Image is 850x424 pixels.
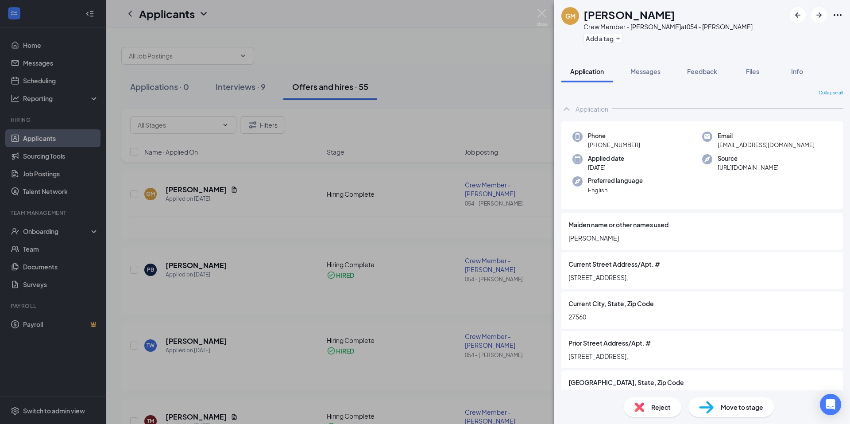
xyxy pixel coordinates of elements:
[568,272,836,282] span: [STREET_ADDRESS],
[790,7,806,23] button: ArrowLeftNew
[583,22,753,31] div: Crew Member - [PERSON_NAME] at 054 - [PERSON_NAME]
[561,104,572,114] svg: ChevronUp
[570,67,604,75] span: Application
[568,338,651,348] span: Prior Street Address/Apt. #
[576,105,608,113] div: Application
[568,233,836,243] span: [PERSON_NAME]
[588,132,640,140] span: Phone
[588,176,643,185] span: Preferred language
[792,10,803,20] svg: ArrowLeftNew
[583,7,675,22] h1: [PERSON_NAME]
[565,12,576,20] div: GM
[568,377,684,387] span: [GEOGRAPHIC_DATA], State, Zip Code
[588,140,640,149] span: [PHONE_NUMBER]
[651,402,671,412] span: Reject
[583,34,623,43] button: PlusAdd a tag
[568,259,660,269] span: Current Street Address/Apt. #
[718,140,815,149] span: [EMAIL_ADDRESS][DOMAIN_NAME]
[832,10,843,20] svg: Ellipses
[588,163,624,172] span: [DATE]
[811,7,827,23] button: ArrowRight
[718,163,779,172] span: [URL][DOMAIN_NAME]
[568,351,836,361] span: [STREET_ADDRESS],
[568,220,668,230] span: Maiden name or other names used
[791,67,803,75] span: Info
[615,36,621,41] svg: Plus
[718,154,779,163] span: Source
[814,10,824,20] svg: ArrowRight
[588,186,643,194] span: English
[746,67,759,75] span: Files
[819,89,843,97] span: Collapse all
[588,154,624,163] span: Applied date
[687,67,717,75] span: Feedback
[568,312,836,322] span: 27560
[630,67,661,75] span: Messages
[568,299,654,308] span: Current City, State, Zip Code
[718,132,815,140] span: Email
[721,402,763,412] span: Move to stage
[820,394,841,415] div: Open Intercom Messenger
